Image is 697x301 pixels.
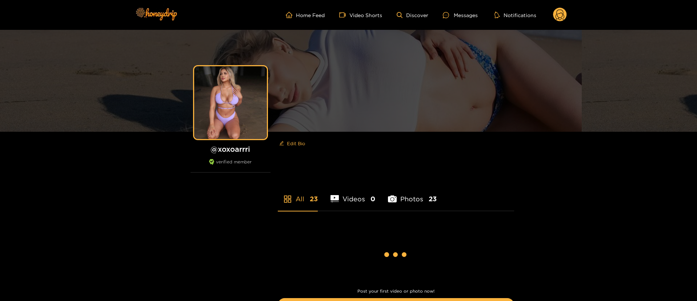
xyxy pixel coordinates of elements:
[370,194,375,203] span: 0
[287,140,305,147] span: Edit Bio
[286,12,325,18] a: Home Feed
[331,178,376,211] li: Videos
[429,194,437,203] span: 23
[278,138,307,149] button: editEdit Bio
[191,159,271,173] div: verified member
[310,194,318,203] span: 23
[278,178,318,211] li: All
[191,144,271,154] h1: @ xoxoarrri
[397,12,428,18] a: Discover
[492,11,538,19] button: Notifications
[279,141,284,146] span: edit
[443,11,478,19] div: Messages
[339,12,349,18] span: video-camera
[283,195,292,203] span: appstore
[278,289,514,294] p: Post your first video or photo now!
[339,12,382,18] a: Video Shorts
[388,178,437,211] li: Photos
[286,12,296,18] span: home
